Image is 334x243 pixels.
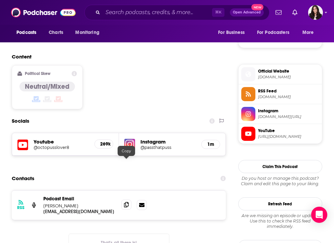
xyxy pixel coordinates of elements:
[140,138,196,145] h5: Instagram
[241,87,319,101] a: RSS Feed[DOMAIN_NAME]
[258,75,319,80] span: passthatpuss.com
[34,145,89,150] a: @octopusslover8
[308,5,323,20] img: User Profile
[258,108,319,114] span: Instagram
[241,127,319,141] a: YouTube[URL][DOMAIN_NAME]
[118,146,135,156] div: Copy
[140,145,189,150] h5: @passthatpuss
[298,26,322,39] button: open menu
[207,141,214,147] h5: 1m
[16,28,36,37] span: Podcasts
[258,114,319,119] span: instagram.com/passthatpuss
[75,28,99,37] span: Monitoring
[103,7,212,18] input: Search podcasts, credits, & more...
[213,26,253,39] button: open menu
[238,176,322,187] div: Claim and edit this page to your liking.
[302,28,314,37] span: More
[257,28,289,37] span: For Podcasters
[25,82,70,91] h4: Neutral/Mixed
[258,68,319,74] span: Official Website
[251,4,263,10] span: New
[100,141,108,147] h5: 269k
[12,26,45,39] button: open menu
[34,138,89,145] h5: Youtube
[230,8,264,16] button: Open AdvancedNew
[258,94,319,99] span: feeds.megaphone.fm
[71,26,108,39] button: open menu
[43,209,116,214] p: [EMAIL_ADDRESS][DOMAIN_NAME]
[84,5,269,20] div: Search podcasts, credits, & more...
[12,172,34,185] h2: Contacts
[212,8,224,17] span: ⌘ K
[34,145,82,150] h5: @octopusslover8
[308,5,323,20] span: Logged in as RebeccaShapiro
[241,107,319,121] a: Instagram[DOMAIN_NAME][URL]
[218,28,245,37] span: For Business
[49,28,63,37] span: Charts
[253,26,299,39] button: open menu
[233,11,261,14] span: Open Advanced
[124,139,135,150] img: iconImage
[44,26,67,39] a: Charts
[140,145,196,150] a: @passthatpuss
[241,67,319,81] a: Official Website[DOMAIN_NAME]
[258,128,319,134] span: YouTube
[273,7,284,18] a: Show notifications dropdown
[11,6,76,19] img: Podchaser - Follow, Share and Rate Podcasts
[12,53,220,60] h2: Content
[238,213,322,229] div: Are we missing an episode or update? Use this to check the RSS feed immediately.
[238,197,322,210] button: Refresh Feed
[43,203,116,209] p: [PERSON_NAME]
[25,71,50,76] h2: Political Skew
[258,134,319,139] span: https://www.youtube.com/@octopusslover8
[238,176,322,181] span: Do you host or manage this podcast?
[238,160,322,173] button: Claim This Podcast
[258,88,319,94] span: RSS Feed
[308,5,323,20] button: Show profile menu
[43,196,116,202] p: Podcast Email
[12,115,29,127] h2: Socials
[17,205,25,210] h3: RSS
[290,7,300,18] a: Show notifications dropdown
[311,207,327,223] div: Open Intercom Messenger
